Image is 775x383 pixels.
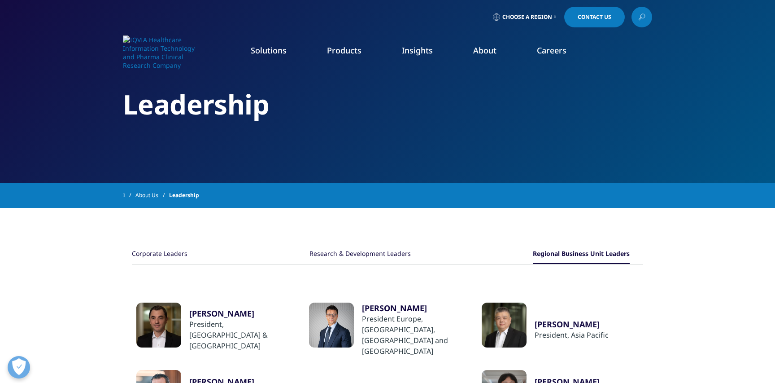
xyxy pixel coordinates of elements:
[502,13,552,21] span: Choose a Region
[533,245,630,264] button: Regional Business Unit Leaders
[578,14,611,20] span: Contact Us
[537,45,566,56] a: Careers
[169,187,199,203] span: Leadership
[123,35,195,70] img: IQVIA Healthcare Information Technology and Pharma Clinical Research Company
[189,319,293,351] div: ​President, [GEOGRAPHIC_DATA] & [GEOGRAPHIC_DATA]
[251,45,287,56] a: Solutions
[535,319,609,330] a: [PERSON_NAME]
[564,7,625,27] a: Contact Us
[362,303,466,313] a: ​[PERSON_NAME]
[362,313,466,357] div: President Europe, [GEOGRAPHIC_DATA], [GEOGRAPHIC_DATA] and [GEOGRAPHIC_DATA]
[473,45,496,56] a: About
[8,356,30,379] button: Open Preferences
[327,45,361,56] a: Products
[189,308,293,319] a: [PERSON_NAME]
[198,31,652,74] nav: Primary
[535,330,609,340] div: ​President, Asia Pacific
[402,45,433,56] a: Insights
[123,88,652,121] h2: Leadership
[309,245,411,264] button: Research & Development Leaders
[135,187,169,203] a: About Us
[132,245,187,264] button: Corporate Leaders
